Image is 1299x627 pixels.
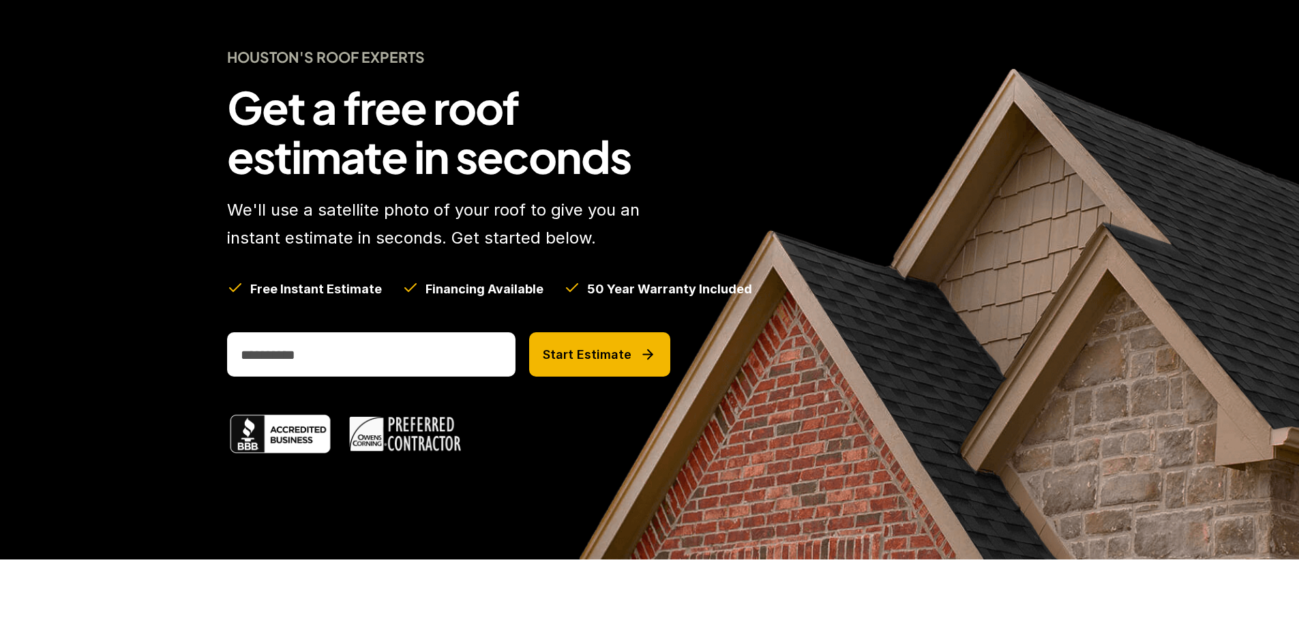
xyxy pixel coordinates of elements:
[250,280,382,297] h5: Free Instant Estimate
[227,83,670,180] h1: Get a free roof estimate in seconds
[227,196,670,252] p: We'll use a satellite photo of your roof to give you an instant estimate in seconds. Get started ...
[425,280,543,297] h5: Financing Available
[227,48,670,66] h4: Houston's Roof Experts
[529,332,670,377] button: Start Estimate
[543,347,631,362] p: Start Estimate
[587,280,752,297] h5: 50 Year Warranty Included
